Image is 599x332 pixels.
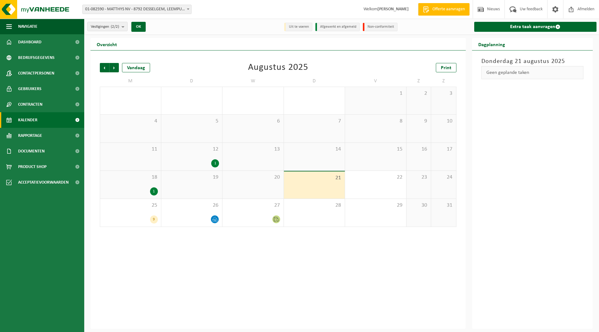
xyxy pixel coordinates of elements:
[164,118,219,125] span: 5
[434,146,453,153] span: 17
[287,146,342,153] span: 14
[248,63,308,72] div: Augustus 2025
[164,202,219,209] span: 26
[83,5,191,14] span: 01-082590 - MATTHYS NV - 8792 DESSELGEM, LEEMPUTSTRAAT 75
[103,202,158,209] span: 25
[18,128,42,143] span: Rapportage
[284,23,312,31] li: Uit te voeren
[150,215,158,224] div: 9
[407,75,431,87] td: Z
[211,159,219,167] div: 1
[431,6,466,12] span: Offerte aanvragen
[87,22,128,31] button: Vestigingen(2/2)
[431,75,456,87] td: Z
[348,146,403,153] span: 15
[18,34,41,50] span: Dashboard
[18,65,54,81] span: Contactpersonen
[226,118,280,125] span: 6
[287,175,342,181] span: 21
[100,75,161,87] td: M
[284,75,345,87] td: D
[410,146,428,153] span: 16
[164,146,219,153] span: 12
[222,75,284,87] td: W
[434,174,453,181] span: 24
[434,202,453,209] span: 31
[481,66,584,79] div: Geen geplande taken
[226,146,280,153] span: 13
[377,7,409,12] strong: [PERSON_NAME]
[100,63,109,72] span: Vorige
[226,202,280,209] span: 27
[131,22,146,32] button: OK
[348,202,403,209] span: 29
[287,202,342,209] span: 28
[287,118,342,125] span: 7
[18,143,45,159] span: Documenten
[122,63,150,72] div: Vandaag
[18,175,69,190] span: Acceptatievoorwaarden
[18,97,42,112] span: Contracten
[434,90,453,97] span: 3
[481,57,584,66] h3: Donderdag 21 augustus 2025
[18,50,55,65] span: Bedrijfsgegevens
[345,75,407,87] td: V
[164,174,219,181] span: 19
[474,22,597,32] a: Extra taak aanvragen
[150,187,158,195] div: 1
[82,5,192,14] span: 01-082590 - MATTHYS NV - 8792 DESSELGEM, LEEMPUTSTRAAT 75
[226,174,280,181] span: 20
[18,159,46,175] span: Product Shop
[434,118,453,125] span: 10
[91,22,119,31] span: Vestigingen
[103,174,158,181] span: 18
[472,38,511,50] h2: Dagplanning
[90,38,123,50] h2: Overzicht
[18,81,41,97] span: Gebruikers
[436,63,456,72] a: Print
[103,118,158,125] span: 4
[161,75,223,87] td: D
[315,23,360,31] li: Afgewerkt en afgemeld
[410,174,428,181] span: 23
[410,90,428,97] span: 2
[441,65,451,70] span: Print
[410,202,428,209] span: 30
[418,3,470,16] a: Offerte aanvragen
[110,63,119,72] span: Volgende
[410,118,428,125] span: 9
[18,19,37,34] span: Navigatie
[111,25,119,29] count: (2/2)
[103,146,158,153] span: 11
[348,90,403,97] span: 1
[18,112,37,128] span: Kalender
[363,23,397,31] li: Non-conformiteit
[348,118,403,125] span: 8
[348,174,403,181] span: 22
